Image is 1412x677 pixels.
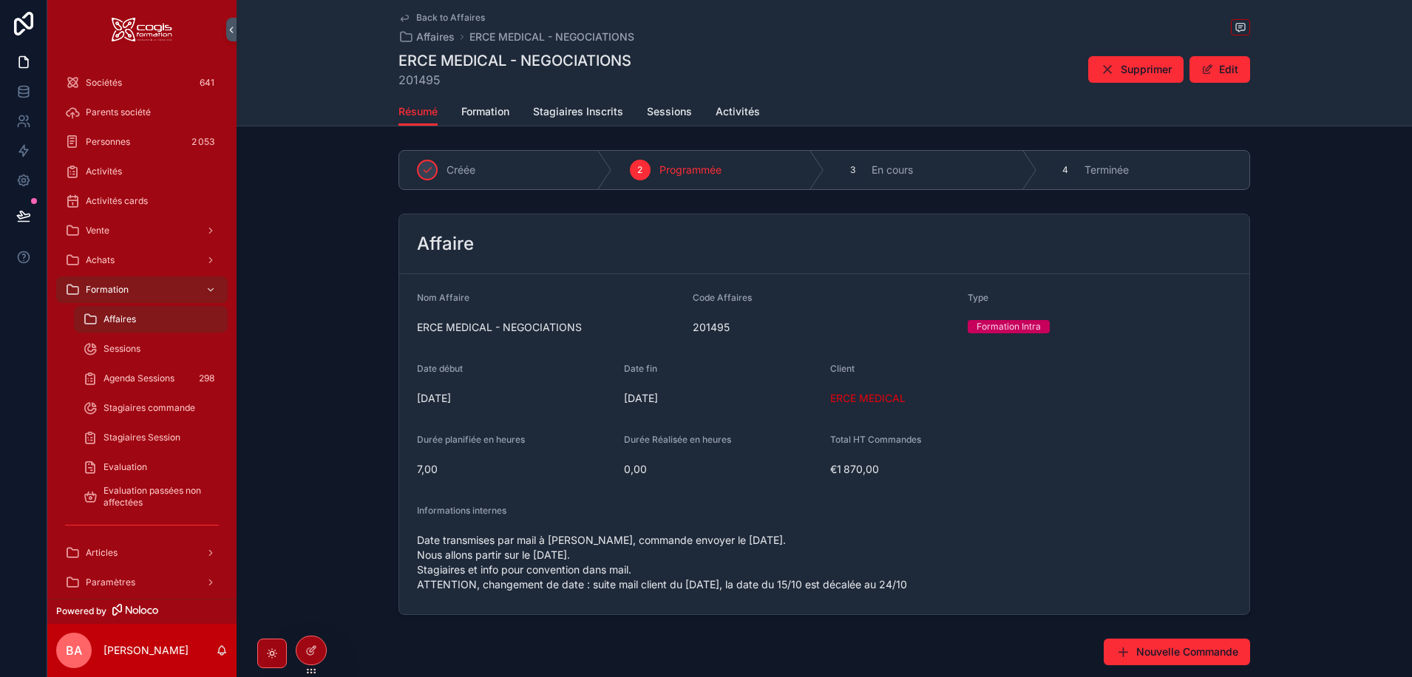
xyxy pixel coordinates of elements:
[74,454,228,480] a: Evaluation
[195,74,219,92] div: 641
[47,599,237,624] a: Powered by
[56,188,228,214] a: Activités cards
[830,462,1025,477] span: €1 870,00
[1062,164,1068,176] span: 4
[56,569,228,596] a: Paramètres
[86,576,135,588] span: Paramètres
[56,99,228,126] a: Parents société
[417,391,612,406] span: [DATE]
[112,18,172,41] img: App logo
[103,402,195,414] span: Stagiaires commande
[416,30,455,44] span: Affaires
[637,164,642,176] span: 2
[103,313,136,325] span: Affaires
[1189,56,1250,83] button: Edit
[417,533,1232,592] span: Date transmises par mail à [PERSON_NAME], commande envoyer le [DATE]. Nous allons partir sur le [...
[469,30,634,44] a: ERCE MEDICAL - NEGOCIATIONS
[417,462,612,477] span: 7,00
[103,643,189,658] p: [PERSON_NAME]
[398,98,438,126] a: Résumé
[417,232,474,256] h2: Affaire
[187,133,219,151] div: 2 053
[86,547,118,559] span: Articles
[533,98,623,128] a: Stagiaires Inscrits
[693,292,752,303] span: Code Affaires
[86,136,130,148] span: Personnes
[86,166,122,177] span: Activités
[74,306,228,333] a: Affaires
[398,30,455,44] a: Affaires
[47,59,237,599] div: scrollable content
[1136,644,1238,659] span: Nouvelle Commande
[624,434,731,445] span: Durée Réalisée en heures
[1085,163,1129,177] span: Terminée
[647,104,692,119] span: Sessions
[56,129,228,155] a: Personnes2 053
[194,370,219,387] div: 298
[830,391,906,406] a: ERCE MEDICAL
[872,163,913,177] span: En cours
[103,432,180,443] span: Stagiaires Session
[417,363,463,374] span: Date début
[968,292,988,303] span: Type
[86,106,151,118] span: Parents société
[624,363,657,374] span: Date fin
[417,320,681,335] span: ERCE MEDICAL - NEGOCIATIONS
[830,363,855,374] span: Client
[56,540,228,566] a: Articles
[417,292,469,303] span: Nom Affaire
[398,71,631,89] span: 201495
[74,483,228,510] a: Evaluation passées non affectées
[86,77,122,89] span: Sociétés
[66,642,82,659] span: BA
[533,104,623,119] span: Stagiaires Inscrits
[103,372,174,384] span: Agenda Sessions
[398,50,631,71] h1: ERCE MEDICAL - NEGOCIATIONS
[56,247,228,273] a: Achats
[624,462,819,477] span: 0,00
[86,195,148,207] span: Activités cards
[86,254,115,266] span: Achats
[74,365,228,392] a: Agenda Sessions298
[103,343,140,355] span: Sessions
[56,276,228,303] a: Formation
[417,434,525,445] span: Durée planifiée en heures
[398,104,438,119] span: Résumé
[103,485,213,508] span: Evaluation passées non affectées
[716,98,760,128] a: Activités
[56,217,228,244] a: Vente
[74,336,228,362] a: Sessions
[647,98,692,128] a: Sessions
[830,434,921,445] span: Total HT Commandes
[461,98,509,128] a: Formation
[850,164,855,176] span: 3
[74,395,228,421] a: Stagiaires commande
[461,104,509,119] span: Formation
[417,505,506,516] span: Informations internes
[86,225,109,237] span: Vente
[103,461,147,473] span: Evaluation
[1121,62,1172,77] span: Supprimer
[624,391,819,406] span: [DATE]
[1104,639,1250,665] button: Nouvelle Commande
[56,158,228,185] a: Activités
[659,163,722,177] span: Programmée
[716,104,760,119] span: Activités
[693,320,957,335] span: 201495
[398,12,485,24] a: Back to Affaires
[56,69,228,96] a: Sociétés641
[74,424,228,451] a: Stagiaires Session
[86,284,129,296] span: Formation
[1088,56,1184,83] button: Supprimer
[56,605,106,617] span: Powered by
[977,320,1041,333] div: Formation Intra
[416,12,485,24] span: Back to Affaires
[447,163,475,177] span: Créée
